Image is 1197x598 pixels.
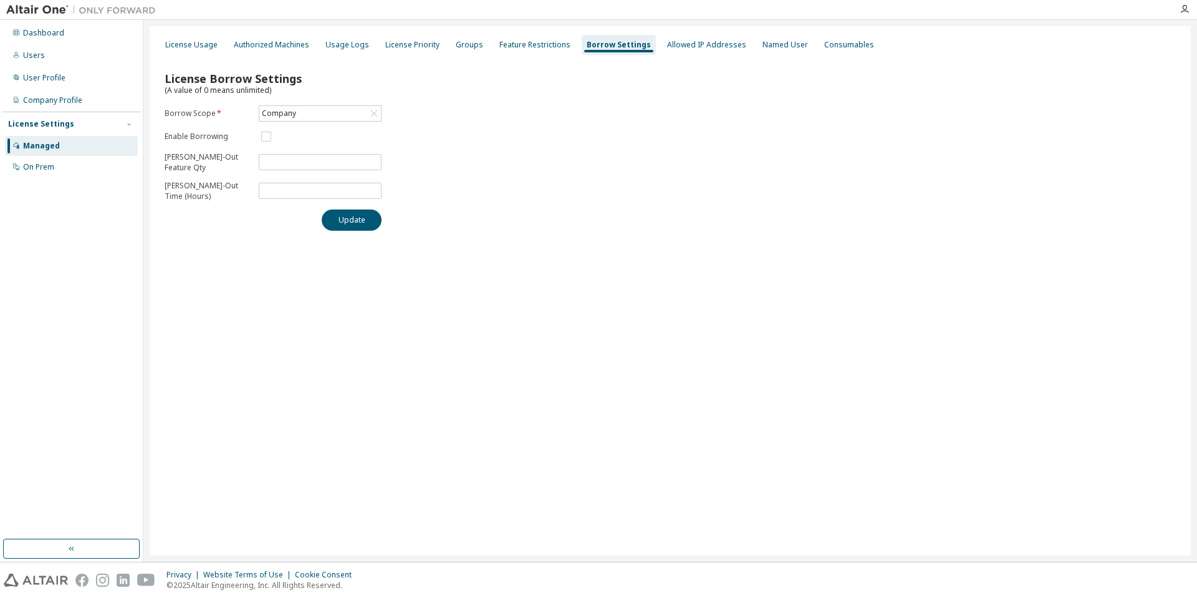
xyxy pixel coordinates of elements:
div: Cookie Consent [295,570,359,580]
img: linkedin.svg [117,574,130,587]
img: facebook.svg [75,574,89,587]
span: (A value of 0 means unlimited) [165,85,271,95]
div: Company [260,107,298,120]
div: Company Profile [23,95,82,105]
div: Privacy [166,570,203,580]
p: © 2025 Altair Engineering, Inc. All Rights Reserved. [166,580,359,591]
button: Update [322,210,382,231]
div: Usage Logs [325,40,369,50]
div: Managed [23,141,60,151]
img: Altair One [6,4,162,16]
div: Allowed IP Addresses [667,40,746,50]
p: [PERSON_NAME]-Out Feature Qty [165,152,251,173]
p: [PERSON_NAME]-Out Time (Hours) [165,180,251,201]
div: Feature Restrictions [499,40,570,50]
div: On Prem [23,162,54,172]
img: instagram.svg [96,574,109,587]
div: Consumables [824,40,874,50]
label: Enable Borrowing [165,132,251,142]
label: Borrow Scope [165,109,251,118]
div: Users [23,51,45,60]
div: Company [259,106,381,121]
div: License Priority [385,40,440,50]
div: Website Terms of Use [203,570,295,580]
img: altair_logo.svg [4,574,68,587]
div: Named User [762,40,808,50]
div: Groups [456,40,483,50]
div: Borrow Settings [587,40,651,50]
div: Dashboard [23,28,64,38]
div: User Profile [23,73,65,83]
div: Authorized Machines [234,40,309,50]
img: youtube.svg [137,574,155,587]
div: License Usage [165,40,218,50]
span: License Borrow Settings [165,71,302,86]
div: License Settings [8,119,74,129]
